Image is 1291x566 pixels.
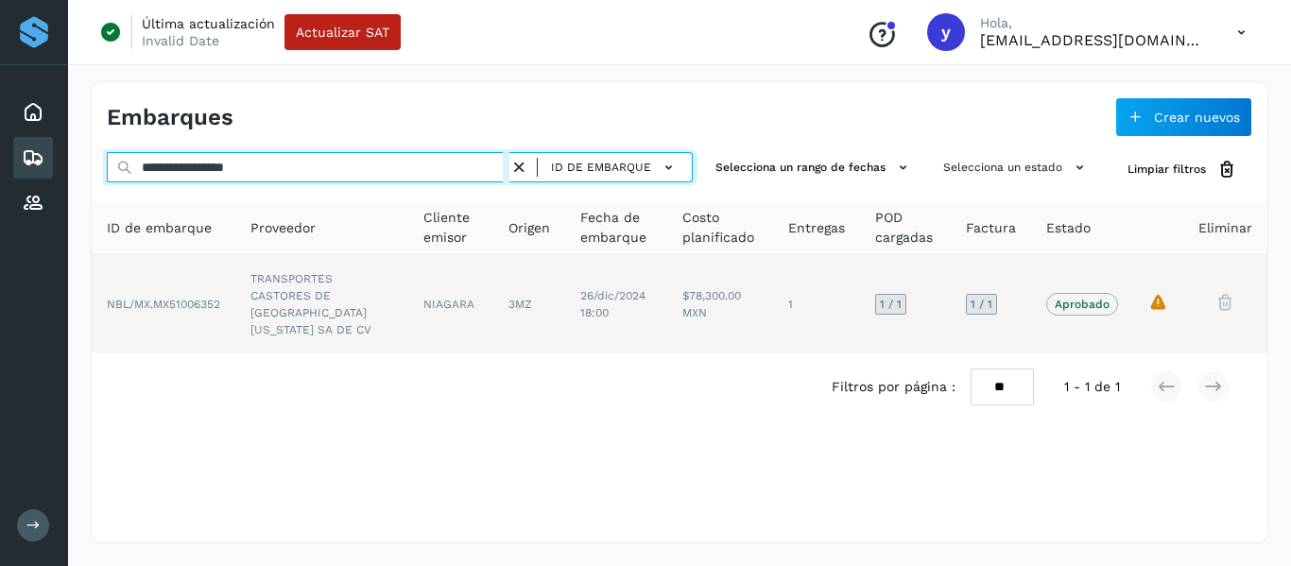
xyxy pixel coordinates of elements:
[773,255,860,353] td: 1
[832,377,955,397] span: Filtros por página :
[508,218,550,238] span: Origen
[13,92,53,133] div: Inicio
[107,218,212,238] span: ID de embarque
[708,152,921,183] button: Selecciona un rango de fechas
[142,15,275,32] p: Última actualización
[1127,161,1206,178] span: Limpiar filtros
[545,154,684,181] button: ID de embarque
[1046,218,1091,238] span: Estado
[788,218,845,238] span: Entregas
[423,208,478,248] span: Cliente emisor
[284,14,401,50] button: Actualizar SAT
[971,299,992,310] span: 1 / 1
[1064,377,1120,397] span: 1 - 1 de 1
[875,208,936,248] span: POD cargadas
[1112,152,1252,187] button: Limpiar filtros
[966,218,1016,238] span: Factura
[936,152,1097,183] button: Selecciona un estado
[13,137,53,179] div: Embarques
[250,218,316,238] span: Proveedor
[107,298,220,311] span: NBL/MX.MX51006352
[493,255,565,353] td: 3MZ
[1198,218,1252,238] span: Eliminar
[580,289,645,319] span: 26/dic/2024 18:00
[682,208,758,248] span: Costo planificado
[142,32,219,49] p: Invalid Date
[107,104,233,131] h4: Embarques
[1115,97,1252,137] button: Crear nuevos
[980,15,1207,31] p: Hola,
[296,26,389,39] span: Actualizar SAT
[13,182,53,224] div: Proveedores
[408,255,493,353] td: NIAGARA
[1055,298,1110,311] p: Aprobado
[667,255,773,353] td: $78,300.00 MXN
[880,299,902,310] span: 1 / 1
[1154,111,1240,124] span: Crear nuevos
[580,208,652,248] span: Fecha de embarque
[551,159,651,176] span: ID de embarque
[980,31,1207,49] p: yortega@niagarawater.com
[235,255,408,353] td: TRANSPORTES CASTORES DE [GEOGRAPHIC_DATA][US_STATE] SA DE CV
